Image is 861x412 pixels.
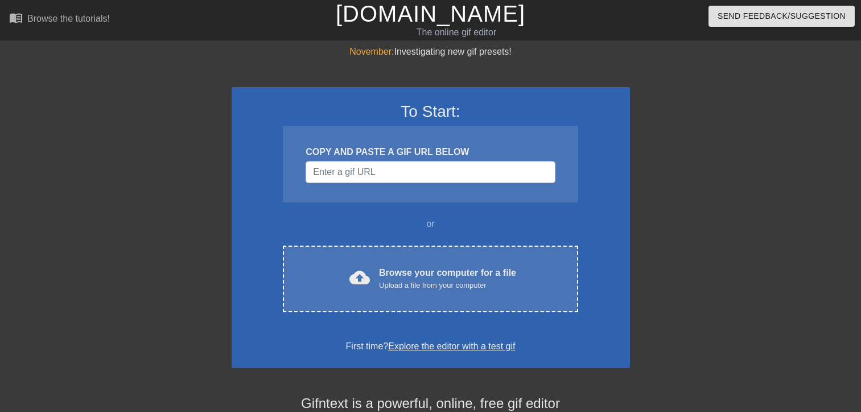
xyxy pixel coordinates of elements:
[708,6,855,27] button: Send Feedback/Suggestion
[379,280,516,291] div: Upload a file from your computer
[293,26,620,39] div: The online gif editor
[306,145,555,159] div: COPY AND PASTE A GIF URL BELOW
[336,1,525,26] a: [DOMAIN_NAME]
[232,395,630,412] h4: Gifntext is a powerful, online, free gif editor
[9,11,110,28] a: Browse the tutorials!
[306,161,555,183] input: Username
[349,267,370,288] span: cloud_upload
[349,47,394,56] span: November:
[261,217,600,231] div: or
[388,341,515,351] a: Explore the editor with a test gif
[246,102,615,121] h3: To Start:
[232,45,630,59] div: Investigating new gif presets!
[379,266,516,291] div: Browse your computer for a file
[9,11,23,25] span: menu_book
[246,340,615,353] div: First time?
[27,14,110,23] div: Browse the tutorials!
[718,9,846,23] span: Send Feedback/Suggestion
